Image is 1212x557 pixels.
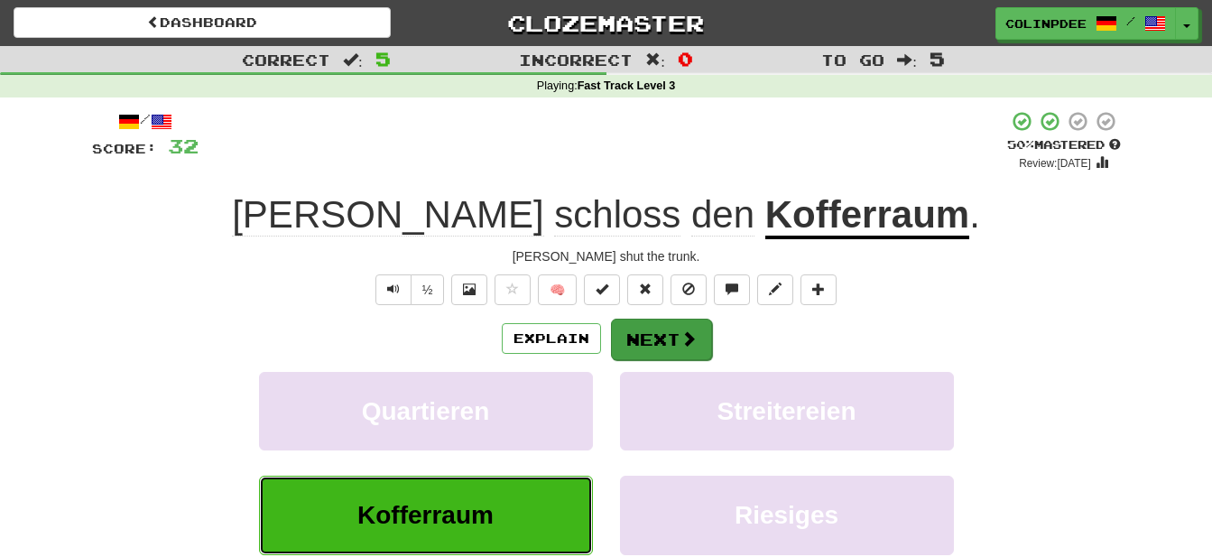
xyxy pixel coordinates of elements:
[362,397,490,425] span: Quartieren
[691,193,754,237] span: den
[92,141,157,156] span: Score:
[259,372,593,450] button: Quartieren
[678,48,693,70] span: 0
[538,274,577,305] button: 🧠
[92,110,199,133] div: /
[259,476,593,554] button: Kofferraum
[671,274,707,305] button: Ignore sentence (alt+i)
[242,51,330,69] span: Correct
[451,274,487,305] button: Show image (alt+x)
[92,247,1121,265] div: [PERSON_NAME] shut the trunk.
[554,193,680,237] span: schloss
[495,274,531,305] button: Favorite sentence (alt+f)
[611,319,712,360] button: Next
[821,51,884,69] span: To go
[584,274,620,305] button: Set this sentence to 100% Mastered (alt+m)
[232,193,543,237] span: [PERSON_NAME]
[14,7,391,38] a: Dashboard
[418,7,795,39] a: Clozemaster
[930,48,945,70] span: 5
[735,501,838,529] span: Riesiges
[375,274,412,305] button: Play sentence audio (ctl+space)
[897,52,917,68] span: :
[717,397,856,425] span: Streitereien
[357,501,494,529] span: Kofferraum
[765,193,969,239] u: Kofferraum
[969,193,980,236] span: .
[1007,137,1121,153] div: Mastered
[375,48,391,70] span: 5
[627,274,663,305] button: Reset to 0% Mastered (alt+r)
[645,52,665,68] span: :
[411,274,445,305] button: ½
[372,274,445,305] div: Text-to-speech controls
[502,323,601,354] button: Explain
[1007,137,1034,152] span: 50 %
[995,7,1176,40] a: colinpdee /
[800,274,837,305] button: Add to collection (alt+a)
[620,372,954,450] button: Streitereien
[343,52,363,68] span: :
[620,476,954,554] button: Riesiges
[578,79,676,92] strong: Fast Track Level 3
[1126,14,1135,27] span: /
[757,274,793,305] button: Edit sentence (alt+d)
[168,135,199,157] span: 32
[1019,157,1091,170] small: Review: [DATE]
[519,51,633,69] span: Incorrect
[1005,15,1087,32] span: colinpdee
[714,274,750,305] button: Discuss sentence (alt+u)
